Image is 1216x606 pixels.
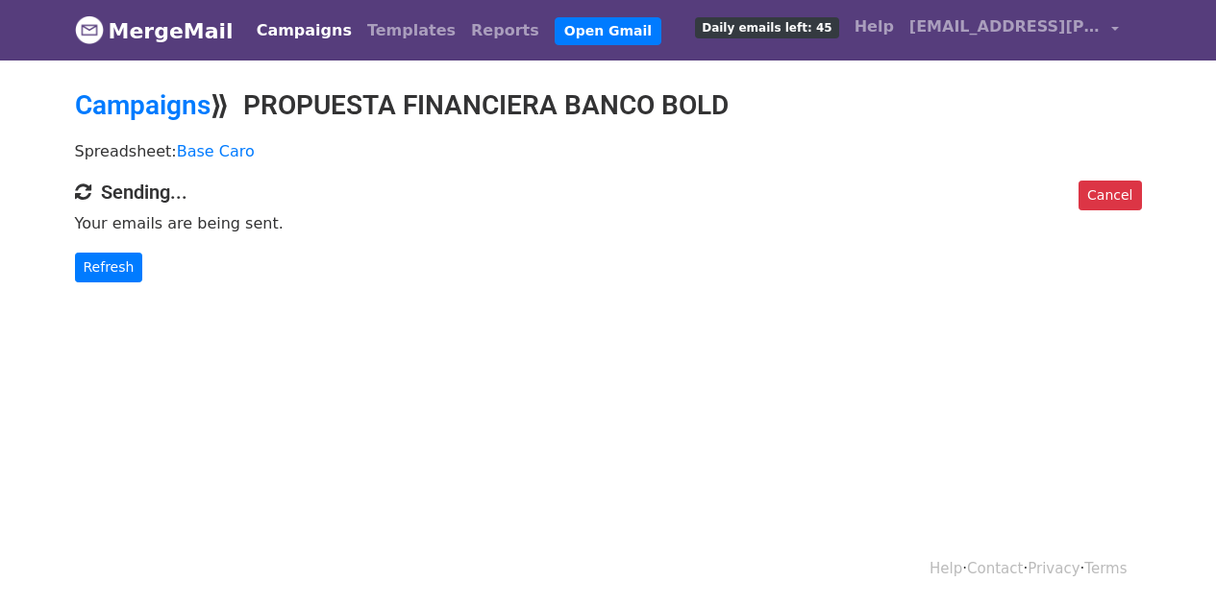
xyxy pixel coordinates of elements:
a: Reports [463,12,547,50]
h4: Sending... [75,181,1142,204]
a: Campaigns [249,12,360,50]
p: Your emails are being sent. [75,213,1142,233]
a: Contact [967,560,1023,577]
p: Spreadsheet: [75,141,1142,161]
a: MergeMail [75,11,234,51]
span: [EMAIL_ADDRESS][PERSON_NAME][DOMAIN_NAME] [909,15,1102,38]
a: Daily emails left: 45 [687,8,846,46]
a: Help [930,560,962,577]
a: Refresh [75,253,143,282]
h2: ⟫ PROPUESTA FINANCIERA BANCO BOLD [75,89,1142,122]
a: Help [847,8,902,46]
a: Cancel [1079,181,1141,210]
a: [EMAIL_ADDRESS][PERSON_NAME][DOMAIN_NAME] [902,8,1127,53]
span: Daily emails left: 45 [695,17,838,38]
a: Terms [1084,560,1127,577]
a: Templates [360,12,463,50]
a: Open Gmail [555,17,661,45]
img: MergeMail logo [75,15,104,44]
a: Privacy [1028,560,1080,577]
a: Campaigns [75,89,211,121]
a: Base Caro [177,142,255,160]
